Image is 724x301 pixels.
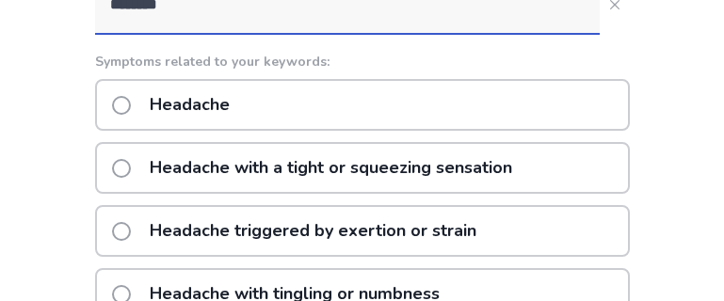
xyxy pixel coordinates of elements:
[138,207,488,255] p: Headache triggered by exertion or strain
[138,81,241,129] p: Headache
[138,144,523,192] p: Headache with a tight or squeezing sensation
[95,52,630,71] p: Symptoms related to your keywords:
